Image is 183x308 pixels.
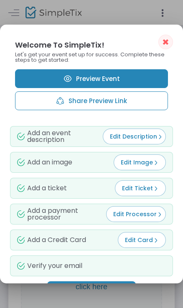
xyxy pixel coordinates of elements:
button: Edit Image [114,154,166,170]
button: ✖ [158,35,173,49]
button: Edit Description [103,129,166,144]
div: Add an event description [17,130,103,143]
span: Edit Image [121,158,159,167]
div: Add a payment processor [17,207,106,221]
span: Edit Description [110,132,163,141]
button: Edit Processor [106,206,166,222]
div: Add a Credit Card [17,236,86,244]
div: Verify your email [17,262,82,270]
button: Edit Card [118,232,166,248]
span: Edit Card [125,236,159,244]
span: Edit Ticket [122,184,159,192]
span: Edit Processor [113,210,163,218]
button: Share Preview Link [15,91,168,110]
h2: Welcome To SimpleTix! [15,41,168,49]
div: Add a ticket [17,184,67,192]
button: Edit Ticket [115,180,166,196]
span: ✖ [162,37,169,47]
a: Preview Event [15,69,168,88]
div: Add an image [17,159,72,166]
p: Let's get your event set up for success. Complete these steps to get started: [15,52,168,63]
